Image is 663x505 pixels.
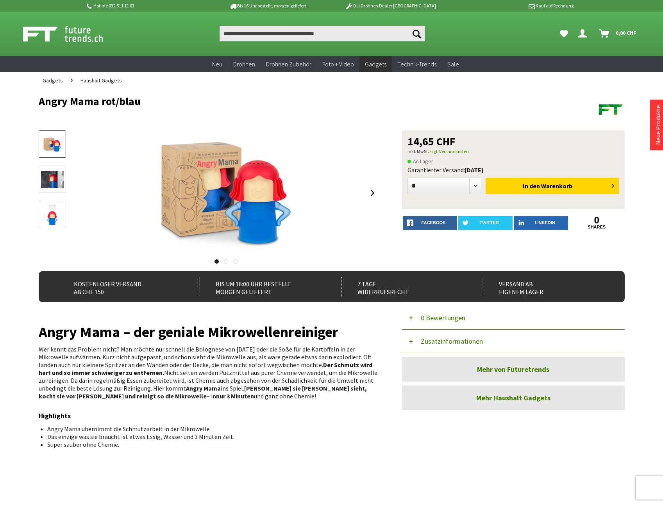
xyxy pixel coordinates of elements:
[216,392,254,400] strong: nur 3 Minuten
[422,220,446,225] span: facebook
[47,441,372,448] li: Super sauber ohne Chemie.
[39,412,71,420] strong: Highlights
[39,72,67,89] a: Gadgets
[39,361,372,377] strong: Der Schmutz wird hart und so immer schwieriger zu entfernen.
[447,60,459,68] span: Sale
[465,166,483,174] b: [DATE]
[143,130,309,255] img: Angry Mama rot/blau
[23,24,120,44] img: Shop Futuretrends - zur Startseite wechseln
[407,136,456,147] span: 14,65 CHF
[452,1,574,11] p: Kauf auf Rechnung
[616,27,636,39] span: 0,00 CHF
[261,56,317,72] a: Drohnen Zubehör
[402,306,625,330] button: 0 Bewertungen
[556,26,572,41] a: Meine Favoriten
[58,277,183,296] div: Kostenloser Versand ab CHF 150
[654,105,662,145] a: Neue Produkte
[322,60,354,68] span: Foto + Video
[47,433,372,441] li: Das einzige was sie braucht ist etwas Essig, Wasser und 3 Minuten Zeit.
[407,147,619,156] p: inkl. MwSt.
[47,425,372,433] li: Angry Mama übernimmt die Schmutzarbeit in der Mikrowelle
[220,26,425,41] input: Produkt, Marke, Kategorie, EAN, Artikelnummer…
[429,148,469,154] a: zzgl. Versandkosten
[329,1,451,11] p: DJI Drohnen Dealer [GEOGRAPHIC_DATA]
[39,345,372,369] span: Wer kennt das Problem nicht? Man möchte nur schnell die Bolognese von [DATE] oder die Soße für di...
[392,56,442,72] a: Technik-Trends
[77,72,126,89] a: Haushalt Gadgets
[266,60,311,68] span: Drohnen Zubehör
[233,60,255,68] span: Drohnen
[39,369,377,392] span: Nicht selten werden Putzmittel aus purer Chemie verwendet, um die Mikrowelle zu reinigen. Da dari...
[483,277,608,296] div: Versand ab eigenem Lager
[458,216,513,230] a: twitter
[403,216,457,230] a: facebook
[207,56,228,72] a: Neu
[407,166,619,174] div: Garantierter Versand:
[43,77,63,84] span: Gadgets
[523,182,540,190] span: In den
[221,384,244,392] span: ins Spiel.
[596,26,640,41] a: Warenkorb
[39,384,367,400] strong: [PERSON_NAME] sie [PERSON_NAME] sieht, kocht sie vor [PERSON_NAME] und reinigt so die Mikrowelle
[207,1,329,11] p: Bis 16 Uhr bestellt, morgen geliefert.
[480,220,499,225] span: twitter
[402,330,625,353] button: Zusatzinformationen
[597,95,625,123] img: Futuretrends
[535,220,555,225] span: LinkedIn
[486,178,619,194] button: In den Warenkorb
[570,225,624,230] a: shares
[570,216,624,225] a: 0
[407,157,433,166] span: An Lager
[442,56,465,72] a: Sale
[409,26,425,41] button: Suchen
[397,60,436,68] span: Technik-Trends
[41,136,64,153] img: Vorschau: Angry Mama rot/blau
[359,56,392,72] a: Gadgets
[514,216,568,230] a: LinkedIn
[254,392,316,400] span: und ganz ohne Chemie!
[80,77,122,84] span: Haushalt Gadgets
[186,384,221,392] strong: Angry Mama
[207,392,216,400] span: – in
[86,1,207,11] p: Hotline 032 511 11 03
[317,56,359,72] a: Foto + Video
[228,56,261,72] a: Drohnen
[575,26,593,41] a: Dein Konto
[541,182,572,190] span: Warenkorb
[200,277,324,296] div: Bis um 16:00 Uhr bestellt Morgen geliefert
[341,277,466,296] div: 7 Tage Widerrufsrecht
[39,95,508,107] h1: Angry Mama rot/blau
[402,357,625,382] a: Mehr von Futuretrends
[212,60,222,68] span: Neu
[39,327,379,337] h1: Angry Mama – der geniale Mikrowellenreiniger
[402,385,625,410] a: Mehr Haushalt Gadgets
[365,60,386,68] span: Gadgets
